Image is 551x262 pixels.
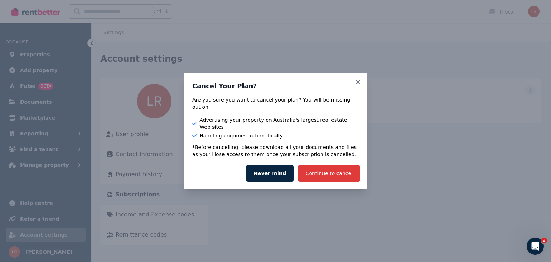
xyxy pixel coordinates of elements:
h3: Cancel Your Plan? [192,82,359,90]
p: *Before cancelling, please download all your documents and files as you'll lose access to them on... [192,144,359,158]
li: Handling enquiries automatically [192,132,359,139]
iframe: Intercom live chat [527,238,544,255]
li: Advertising your property on Australia's largest real estate Web sites [192,116,359,131]
span: 2 [541,238,547,243]
button: Continue to cancel [298,165,360,182]
button: Never mind [246,165,294,182]
div: Are you sure you want to cancel your plan? You will be missing out on: [192,96,359,111]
